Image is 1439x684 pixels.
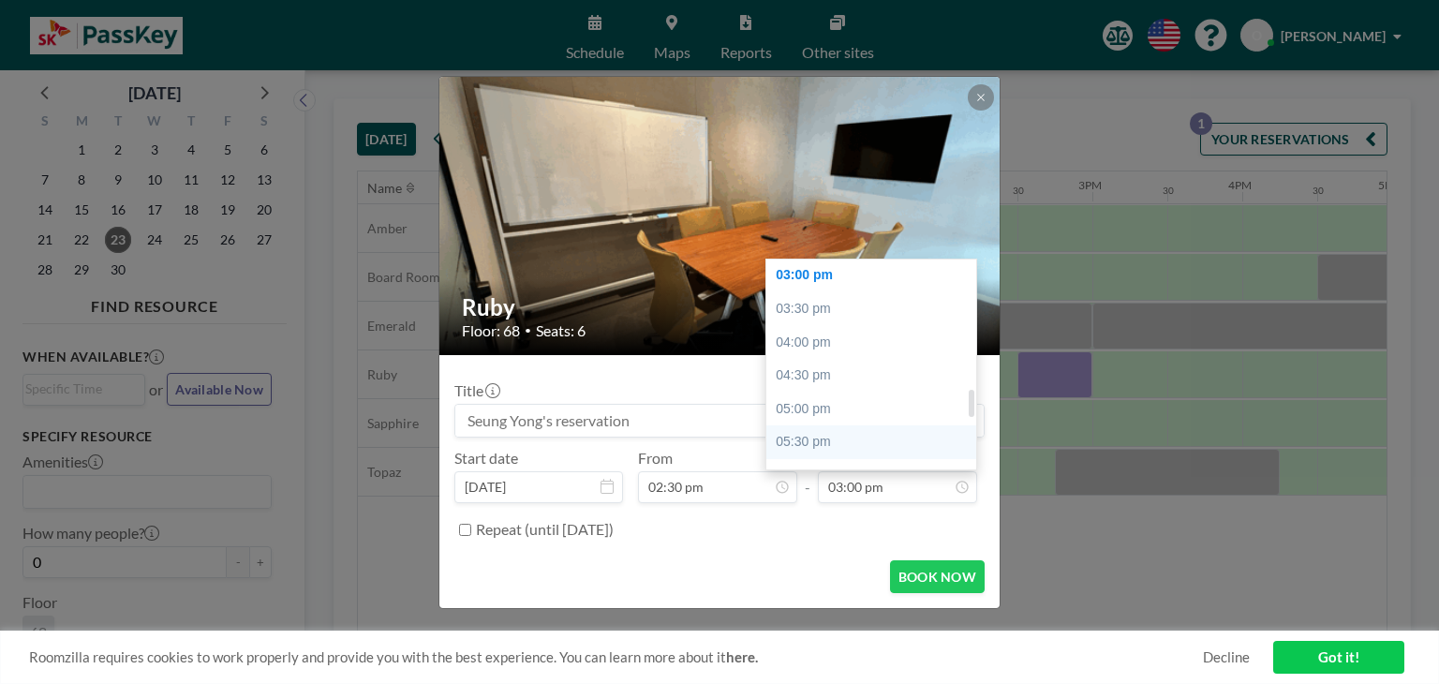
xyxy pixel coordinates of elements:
[638,449,673,468] label: From
[766,425,986,459] div: 05:30 pm
[536,321,586,340] span: Seats: 6
[890,560,985,593] button: BOOK NOW
[439,52,1001,379] img: 537.gif
[454,449,518,468] label: Start date
[454,381,498,400] label: Title
[525,323,531,337] span: •
[29,648,1203,666] span: Roomzilla requires cookies to work properly and provide you with the best experience. You can lea...
[805,455,810,497] span: -
[766,326,986,360] div: 04:00 pm
[455,405,984,437] input: Seung Yong's reservation
[766,259,986,292] div: 03:00 pm
[726,648,758,665] a: here.
[462,293,979,321] h2: Ruby
[766,459,986,493] div: 06:00 pm
[1203,648,1250,666] a: Decline
[1273,641,1404,674] a: Got it!
[476,520,614,539] label: Repeat (until [DATE])
[766,393,986,426] div: 05:00 pm
[766,359,986,393] div: 04:30 pm
[462,321,520,340] span: Floor: 68
[766,292,986,326] div: 03:30 pm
